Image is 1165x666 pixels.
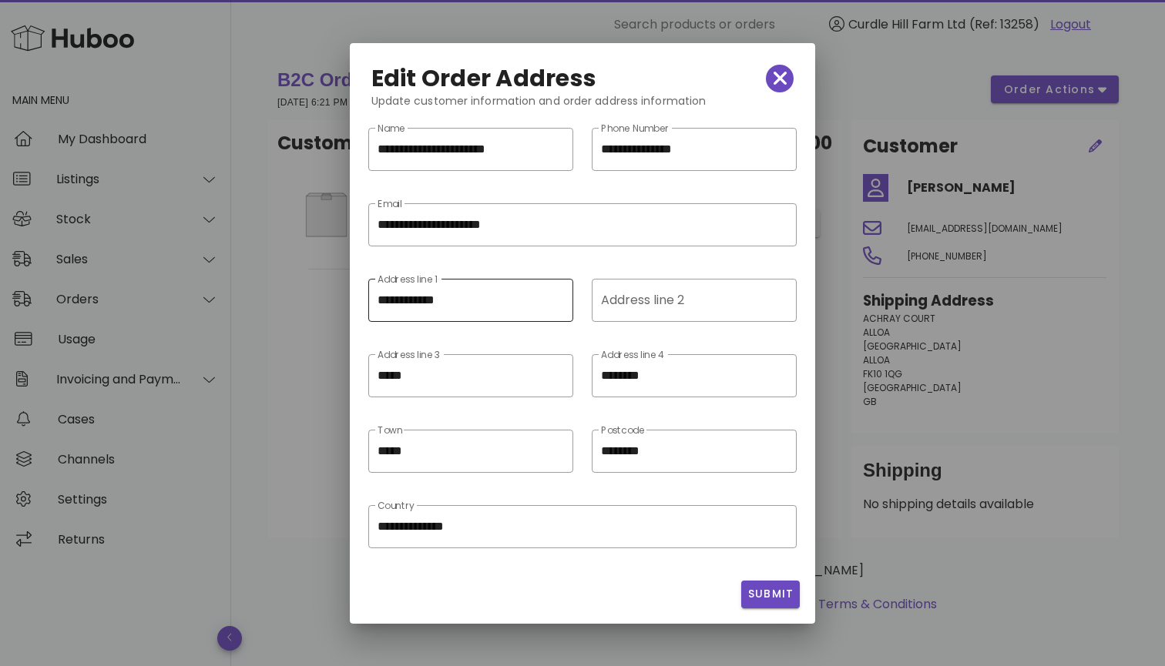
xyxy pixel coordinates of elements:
[378,500,415,512] label: Country
[371,66,597,91] h2: Edit Order Address
[741,581,801,608] button: Submit
[378,199,402,210] label: Email
[359,92,807,122] div: Update customer information and order address information
[378,123,405,135] label: Name
[378,425,402,437] label: Town
[747,586,794,602] span: Submit
[378,274,438,286] label: Address line 1
[378,350,440,361] label: Address line 3
[601,123,670,135] label: Phone Number
[601,350,665,361] label: Address line 4
[601,425,644,437] label: Postcode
